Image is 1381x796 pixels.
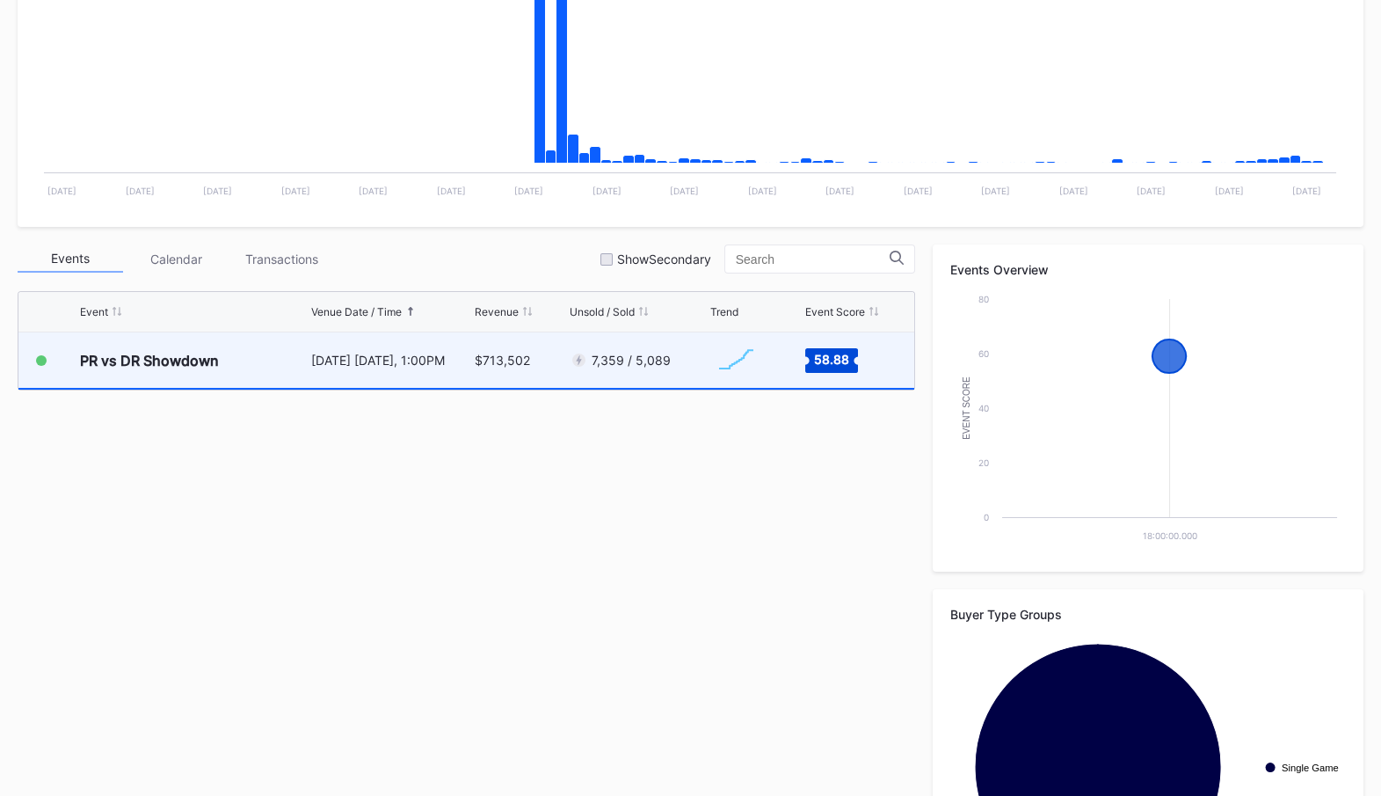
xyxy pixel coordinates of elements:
div: Event Score [805,305,865,318]
text: [DATE] [981,186,1010,196]
div: Show Secondary [617,252,711,267]
div: Events Overview [950,262,1346,277]
div: [DATE] [DATE], 1:00PM [311,353,470,368]
div: Calendar [123,245,229,273]
text: Single Game [1282,763,1339,773]
text: 58.88 [814,351,849,366]
text: [DATE] [748,186,777,196]
svg: Chart title [950,290,1346,554]
text: [DATE] [1059,186,1088,196]
div: PR vs DR Showdown [80,352,219,369]
text: [DATE] [47,186,76,196]
text: [DATE] [281,186,310,196]
text: [DATE] [904,186,933,196]
input: Search [736,252,890,267]
text: [DATE] [825,186,854,196]
text: 20 [978,457,989,468]
text: [DATE] [592,186,621,196]
text: 0 [984,512,989,522]
text: 80 [978,294,989,304]
div: Event [80,305,108,318]
text: [DATE] [203,186,232,196]
text: [DATE] [514,186,543,196]
div: Unsold / Sold [570,305,635,318]
text: [DATE] [1137,186,1166,196]
text: Event Score [961,376,970,440]
text: [DATE] [670,186,699,196]
text: 60 [978,348,989,359]
div: Venue Date / Time [311,305,402,318]
text: 18:00:00.000 [1142,530,1196,541]
div: Revenue [475,305,519,318]
div: Events [18,245,123,273]
svg: Chart title [710,339,762,383]
text: [DATE] [359,186,388,196]
div: Buyer Type Groups [950,607,1346,622]
div: 7,359 / 5,089 [592,353,671,368]
div: Trend [710,305,738,318]
text: [DATE] [437,186,466,196]
div: $713,502 [475,353,530,368]
text: [DATE] [126,186,155,196]
text: [DATE] [1292,186,1321,196]
text: 40 [978,403,989,413]
text: [DATE] [1215,186,1244,196]
div: Transactions [229,245,334,273]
